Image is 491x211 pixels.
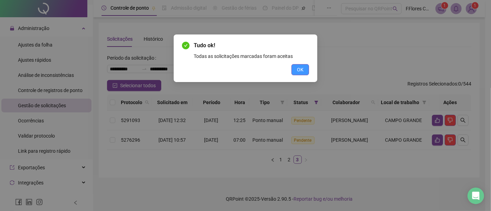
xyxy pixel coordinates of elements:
span: OK [297,66,304,73]
span: Tudo ok! [194,41,309,50]
span: check-circle [182,42,190,49]
div: Open Intercom Messenger [468,188,484,204]
div: Todas as solicitações marcadas foram aceitas [194,52,309,60]
button: OK [291,64,309,75]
